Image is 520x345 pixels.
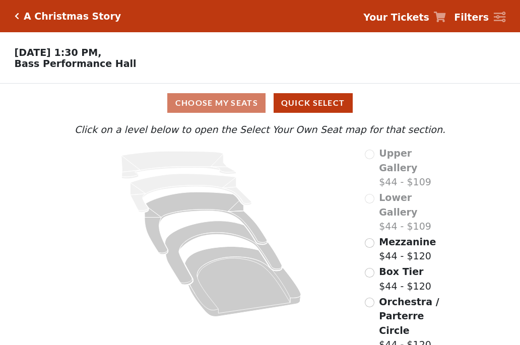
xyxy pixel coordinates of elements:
span: Box Tier [379,266,423,277]
strong: Your Tickets [363,12,429,23]
a: Your Tickets [363,10,446,25]
label: $44 - $109 [379,190,448,234]
path: Upper Gallery - Seats Available: 0 [121,151,236,179]
button: Quick Select [274,93,353,113]
label: $44 - $109 [379,146,448,189]
span: Orchestra / Parterre Circle [379,296,439,336]
span: Lower Gallery [379,192,417,218]
h5: A Christmas Story [24,11,121,22]
a: Click here to go back to filters [15,13,19,20]
label: $44 - $120 [379,264,431,293]
p: Click on a level below to open the Select Your Own Seat map for that section. [72,122,448,137]
path: Lower Gallery - Seats Available: 0 [131,174,252,212]
a: Filters [454,10,505,25]
label: $44 - $120 [379,235,436,263]
span: Mezzanine [379,236,436,247]
strong: Filters [454,12,489,23]
span: Upper Gallery [379,148,417,173]
path: Orchestra / Parterre Circle - Seats Available: 165 [185,247,301,317]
